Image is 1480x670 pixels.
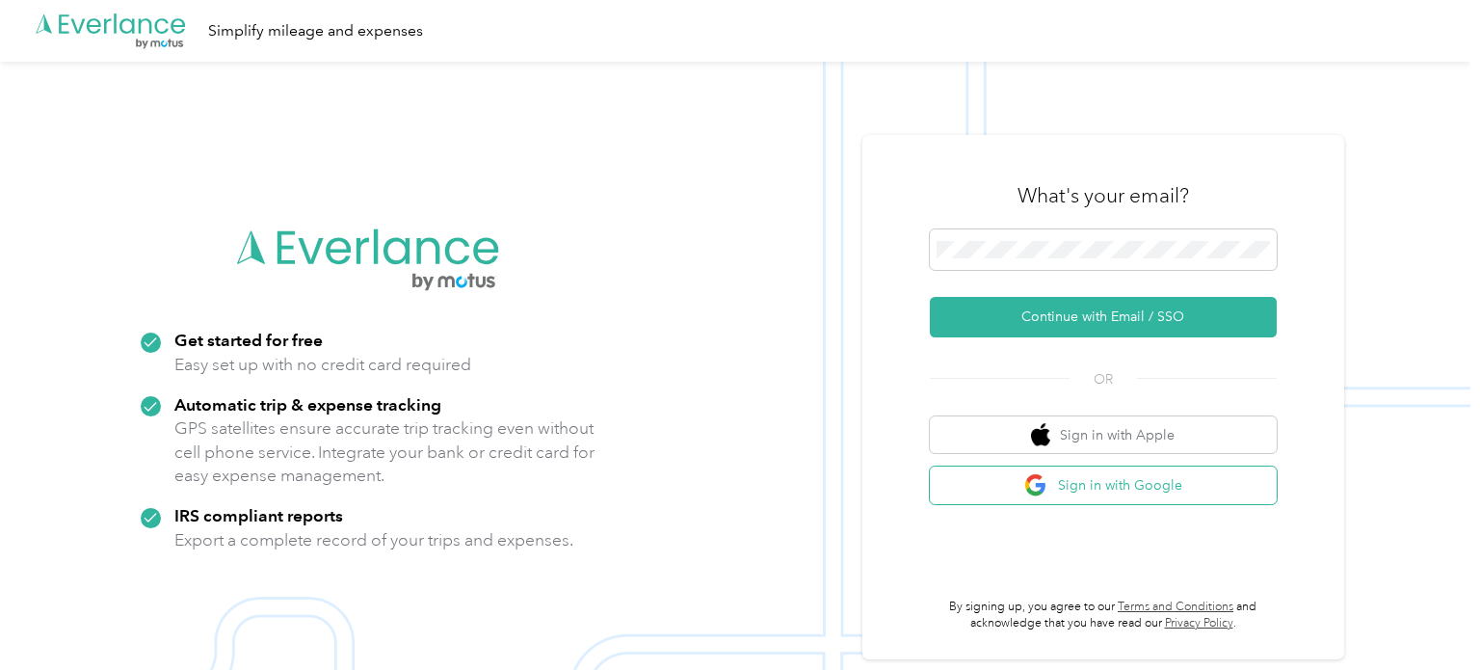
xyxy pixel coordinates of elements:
[1031,423,1050,447] img: apple logo
[930,416,1277,454] button: apple logoSign in with Apple
[174,330,323,350] strong: Get started for free
[174,505,343,525] strong: IRS compliant reports
[174,394,441,415] strong: Automatic trip & expense tracking
[930,599,1277,632] p: By signing up, you agree to our and acknowledge that you have read our .
[208,19,423,43] div: Simplify mileage and expenses
[1118,600,1233,614] a: Terms and Conditions
[1024,473,1048,497] img: google logo
[1070,369,1137,389] span: OR
[1165,616,1233,630] a: Privacy Policy
[174,353,471,377] p: Easy set up with no credit card required
[930,297,1277,337] button: Continue with Email / SSO
[174,528,573,552] p: Export a complete record of your trips and expenses.
[930,467,1277,504] button: google logoSign in with Google
[174,416,595,488] p: GPS satellites ensure accurate trip tracking even without cell phone service. Integrate your bank...
[1017,182,1189,209] h3: What's your email?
